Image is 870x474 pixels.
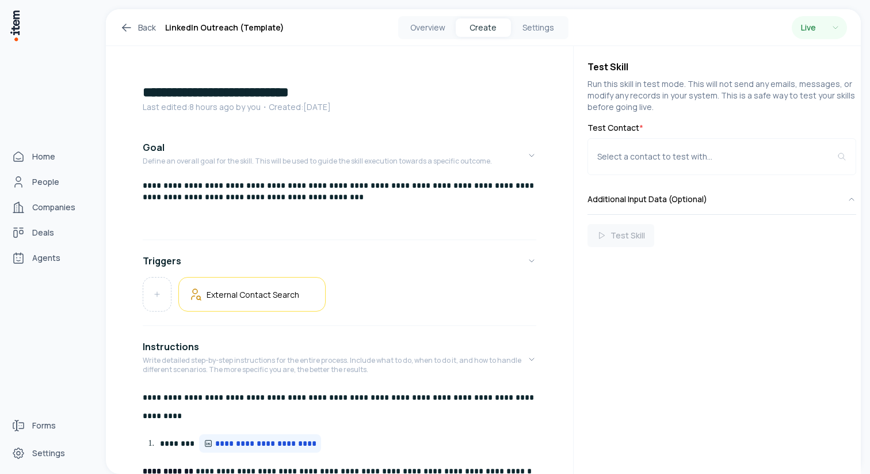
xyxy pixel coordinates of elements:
[7,145,94,168] a: Home
[143,245,536,277] button: Triggers
[32,227,54,238] span: Deals
[511,18,566,37] button: Settings
[143,141,165,154] h4: Goal
[143,356,527,374] p: Write detailed step-by-step instructions for the entire process. Include what to do, when to do i...
[143,101,536,113] p: Last edited: 8 hours ago by you ・Created: [DATE]
[400,18,456,37] button: Overview
[143,277,536,321] div: Triggers
[9,9,21,42] img: Item Brain Logo
[32,202,75,213] span: Companies
[7,196,94,219] a: Companies
[143,254,181,268] h4: Triggers
[32,176,59,188] span: People
[143,131,536,180] button: GoalDefine an overall goal for the skill. This will be used to guide the skill execution towards ...
[207,289,299,300] h5: External Contact Search
[120,21,156,35] a: Back
[143,340,199,354] h4: Instructions
[7,221,94,244] a: Deals
[143,331,536,388] button: InstructionsWrite detailed step-by-step instructions for the entire process. Include what to do, ...
[456,18,511,37] button: Create
[587,60,856,74] h4: Test Skill
[32,448,65,459] span: Settings
[32,151,55,162] span: Home
[7,414,94,437] a: Forms
[7,170,94,194] a: People
[143,157,492,166] p: Define an overall goal for the skill. This will be used to guide the skill execution towards a sp...
[143,180,536,235] div: GoalDefine an overall goal for the skill. This will be used to guide the skill execution towards ...
[587,122,856,134] label: Test Contact
[597,151,837,162] div: Select a contact to test with...
[7,247,94,270] a: Agents
[7,442,94,465] a: Settings
[32,252,60,264] span: Agents
[165,21,284,35] h1: LinkedIn Outreach (Template)
[587,184,856,214] button: Additional Input Data (Optional)
[32,420,56,431] span: Forms
[587,78,856,113] p: Run this skill in test mode. This will not send any emails, messages, or modify any records in yo...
